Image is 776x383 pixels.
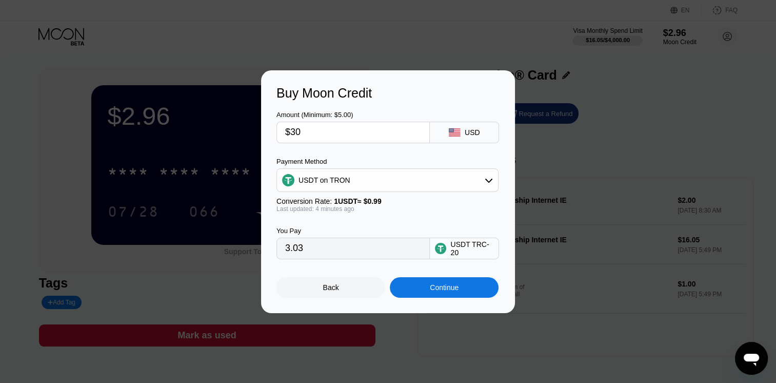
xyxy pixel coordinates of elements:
[450,240,493,257] div: USDT TRC-20
[735,342,768,375] iframe: Button to launch messaging window
[276,227,430,235] div: You Pay
[276,197,499,205] div: Conversion Rate:
[276,158,499,165] div: Payment Method
[276,277,385,298] div: Back
[465,128,480,137] div: USD
[276,86,500,101] div: Buy Moon Credit
[390,277,499,298] div: Continue
[276,205,499,213] div: Last updated: 4 minutes ago
[334,197,382,205] span: 1 USDT ≈ $0.99
[277,170,498,190] div: USDT on TRON
[276,111,430,119] div: Amount (Minimum: $5.00)
[323,283,339,292] div: Back
[430,283,459,292] div: Continue
[285,122,421,143] input: $0.00
[299,176,350,184] div: USDT on TRON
